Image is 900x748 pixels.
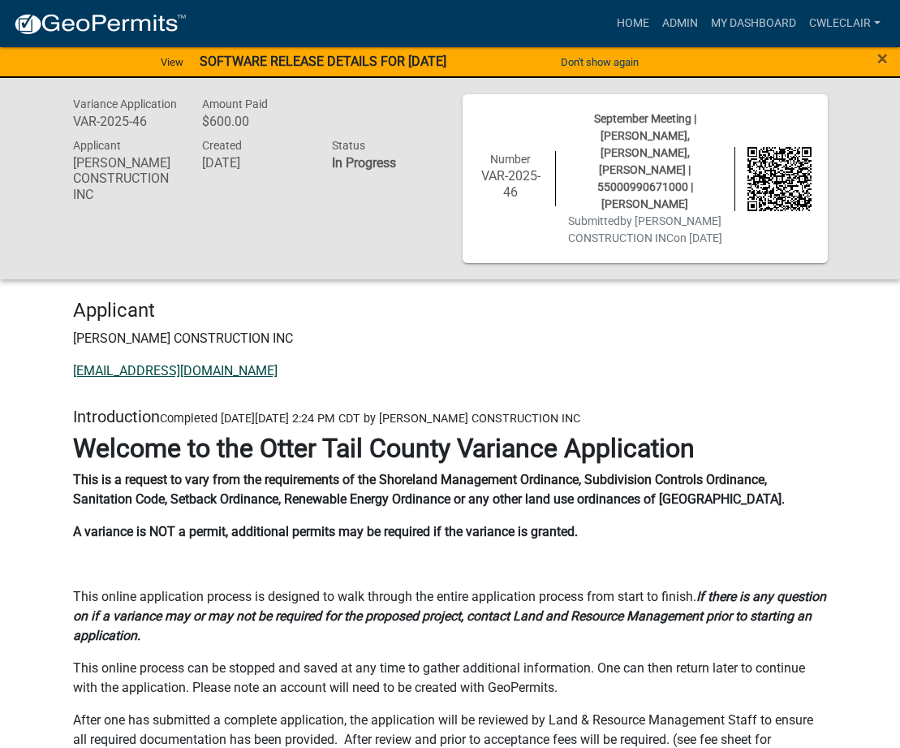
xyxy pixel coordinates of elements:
[73,472,785,507] strong: This is a request to vary from the requirements of the Shoreland Management Ordinance, Subdivisio...
[73,363,278,378] a: [EMAIL_ADDRESS][DOMAIN_NAME]
[73,587,828,646] p: This online application process is designed to walk through the entire application process from s...
[154,49,190,76] a: View
[202,114,308,129] h6: $600.00
[803,8,887,39] a: cwleclair
[73,299,828,322] h4: Applicant
[200,54,446,69] strong: SOFTWARE RELEASE DETAILS FOR [DATE]
[202,139,242,152] span: Created
[656,8,704,39] a: Admin
[747,147,812,211] img: QR code
[73,407,828,426] h5: Introduction
[554,49,645,76] button: Don't show again
[73,659,828,698] p: This online process can be stopped and saved at any time to gather additional information. One ca...
[332,139,365,152] span: Status
[73,329,828,348] p: [PERSON_NAME] CONSTRUCTION INC
[568,214,722,244] span: Submitted on [DATE]
[332,155,396,171] strong: In Progress
[479,168,543,199] h6: VAR-2025-46
[490,153,531,166] span: Number
[160,412,580,426] span: Completed [DATE][DATE] 2:24 PM CDT by [PERSON_NAME] CONSTRUCTION INC
[877,47,888,70] span: ×
[73,589,826,643] strong: If there is any question on if a variance may or may not be required for the proposed project, co...
[202,155,308,171] h6: [DATE]
[73,524,578,539] strong: A variance is NOT a permit, additional permits may be required if the variance is granted.
[202,97,268,110] span: Amount Paid
[73,433,695,464] strong: Welcome to the Otter Tail County Variance Application
[594,112,696,210] span: September Meeting | [PERSON_NAME], [PERSON_NAME], [PERSON_NAME] | 55000990671000 | [PERSON_NAME]
[73,114,179,129] h6: VAR-2025-46
[704,8,803,39] a: My Dashboard
[73,139,121,152] span: Applicant
[568,214,722,244] span: by [PERSON_NAME] CONSTRUCTION INC
[73,97,177,110] span: Variance Application
[610,8,656,39] a: Home
[73,155,179,202] h6: [PERSON_NAME] CONSTRUCTION INC
[877,49,888,68] button: Close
